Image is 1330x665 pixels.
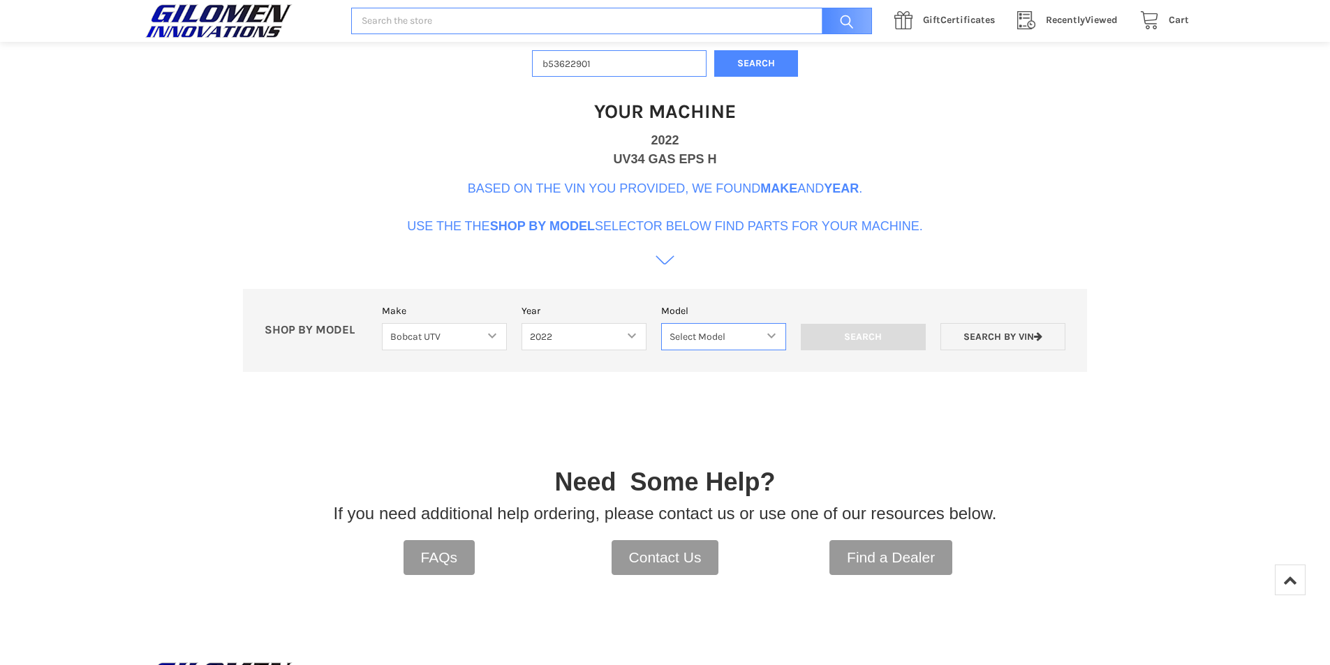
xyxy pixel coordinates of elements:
a: Top of Page [1275,565,1306,595]
span: Gift [923,14,940,26]
b: Shop By Model [490,219,595,233]
h1: Your Machine [594,99,736,124]
button: Search [714,50,798,77]
a: FAQs [404,540,475,575]
a: Cart [1132,12,1189,29]
a: Contact Us [612,540,719,575]
p: SHOP BY MODEL [258,323,375,338]
p: Based on the VIN you provided, we found and . Use the the selector below find parts for your mach... [407,179,923,236]
span: Cart [1169,14,1189,26]
label: Model [661,304,786,318]
p: Need Some Help? [554,463,775,501]
input: Search [801,324,926,350]
label: Make [382,304,507,318]
img: GILOMEN INNOVATIONS [142,3,295,38]
span: Viewed [1046,14,1118,26]
b: Make [760,181,797,195]
span: Certificates [923,14,995,26]
a: GILOMEN INNOVATIONS [142,3,337,38]
span: Recently [1046,14,1085,26]
b: Year [824,181,859,195]
a: Search by VIN [940,323,1065,350]
input: Search the store [351,8,872,35]
a: RecentlyViewed [1010,12,1132,29]
p: If you need additional help ordering, please contact us or use one of our resources below. [334,501,997,526]
input: Search [815,8,872,35]
input: Enter VIN of your machine [532,50,707,77]
div: UV34 GAS EPS H [613,150,716,169]
a: GiftCertificates [887,12,1010,29]
div: 2022 [651,131,679,150]
a: Find a Dealer [829,540,952,575]
label: Year [522,304,646,318]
